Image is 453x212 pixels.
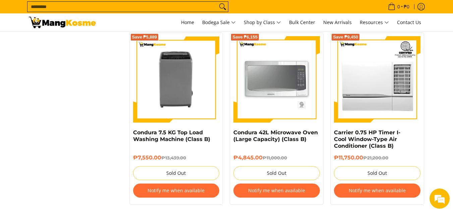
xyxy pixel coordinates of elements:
[323,19,352,25] span: New Arrivals
[39,63,93,131] span: We're online!
[240,13,284,31] a: Shop by Class
[133,184,220,198] button: Notify me when available
[132,35,157,39] span: Save ₱5,889
[396,4,401,9] span: 0
[334,166,420,180] button: Sold Out
[233,184,320,198] button: Notify me when available
[286,13,319,31] a: Bulk Center
[133,154,220,161] h6: ₱7,550.00
[202,18,236,27] span: Bodega Sale
[360,18,389,27] span: Resources
[333,35,358,39] span: Save ₱9,450
[29,17,96,28] img: Class B Class B | Page 2 | Mang Kosme
[233,36,320,123] img: condura-large-capacity-42-liter-microwave-oven-full-view-mang-kosme
[334,154,420,161] h6: ₱11,750.00
[263,155,287,160] del: ₱11,000.00
[403,4,410,9] span: ₱0
[320,13,355,31] a: New Arrivals
[397,19,421,25] span: Contact Us
[35,38,113,46] div: Chat with us now
[110,3,126,19] div: Minimize live chat window
[334,129,400,149] a: Carrier 0.75 HP Timer I-Cool Window-Type Air Conditioner (Class B)
[356,13,392,31] a: Resources
[217,2,228,12] button: Search
[232,35,258,39] span: Save ₱6,155
[233,154,320,161] h6: ₱4,845.00
[244,18,281,27] span: Shop by Class
[334,36,420,123] img: Carrier 0.75 HP Timer I-Cool Window-Type Air Conditioner (Class B)
[394,13,424,31] a: Contact Us
[289,19,315,25] span: Bulk Center
[334,184,420,198] button: Notify me when available
[103,13,424,31] nav: Main Menu
[363,155,388,160] del: ₱21,200.00
[233,129,318,142] a: Condura 42L Microwave Oven (Large Capacity) (Class B)
[233,166,320,180] button: Sold Out
[133,129,210,142] a: Condura 7.5 KG Top Load Washing Machine (Class B)
[161,155,186,160] del: ₱13,439.00
[178,13,197,31] a: Home
[386,3,411,10] span: •
[133,36,220,123] img: Condura 7.5 KG Top Load Washing Machine (Class B)
[199,13,239,31] a: Bodega Sale
[3,141,128,164] textarea: Type your message and hit 'Enter'
[133,166,220,180] button: Sold Out
[181,19,194,25] span: Home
